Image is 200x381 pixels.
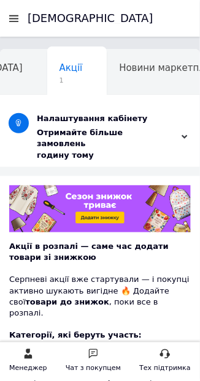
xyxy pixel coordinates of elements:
b: товари до знижок [25,298,109,307]
div: Менеджер [9,363,47,375]
div: Отримайте більше замовлень [37,127,166,149]
span: 1 [60,76,83,85]
h1: [DEMOGRAPHIC_DATA] [28,12,153,24]
div: годину тому [169,134,188,140]
div: Чат з покупцем [66,363,121,375]
div: Серпневі акції вже стартували — і покупці активно шукають вигідне 🔥 Додайте свої , поки все в роз... [9,264,191,319]
div: годину тому [37,150,166,161]
span: Акції [60,62,83,73]
b: Категорії, які беруть участь: [9,331,142,340]
div: Налаштування кабінету [37,113,166,124]
div: Тех підтримка [139,363,191,375]
b: Акції в розпалі — саме час додати товари зі знижкою [9,242,169,262]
